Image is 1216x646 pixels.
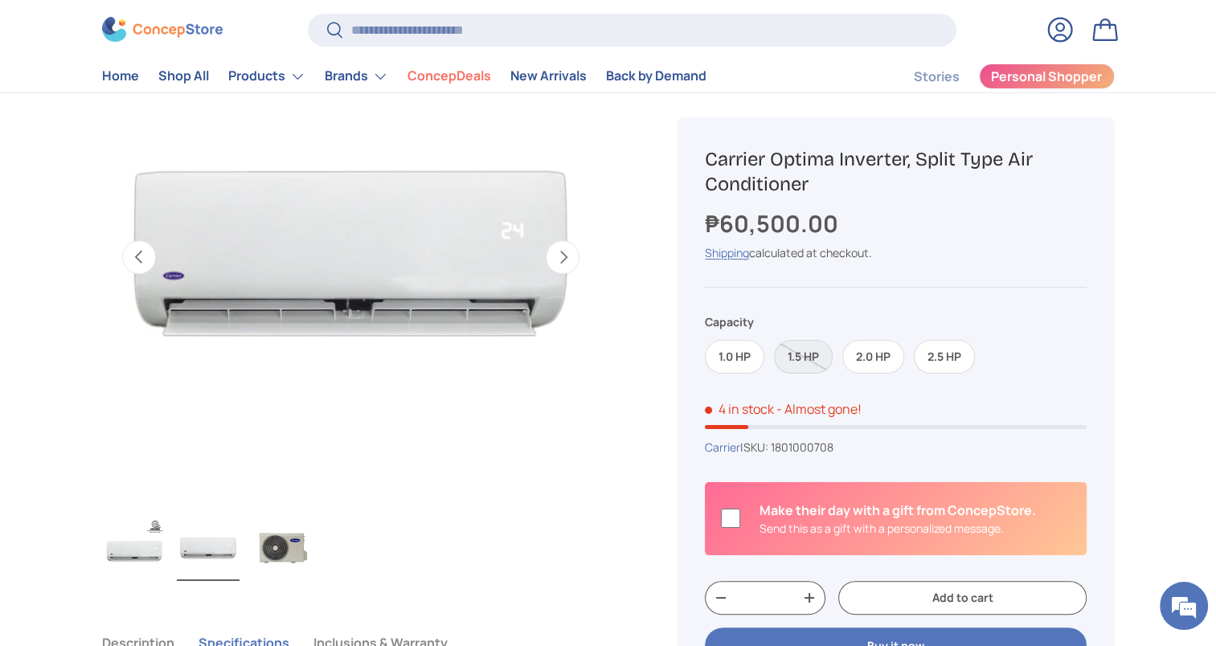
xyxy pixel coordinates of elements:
media-gallery: Gallery Viewer [102,8,600,586]
legend: Capacity [705,313,754,330]
img: ConcepStore [102,18,223,43]
a: Back by Demand [606,61,706,92]
h1: Carrier Optima Inverter, Split Type Air Conditioner [705,147,1086,197]
summary: Brands [315,60,398,92]
img: carrier-optima-1.00hp-split-type-inverter-outdoor-aircon-unit-full-view-concepstore [251,517,313,581]
span: We're online! [93,202,222,365]
textarea: Type your message and hit 'Enter' [8,439,306,495]
span: SKU: [743,440,768,456]
summary: Products [219,60,315,92]
a: Stories [914,61,960,92]
div: Is this a gift? [759,501,1036,537]
a: New Arrivals [510,61,587,92]
p: - Almost gone! [776,401,862,419]
button: Add to cart [838,581,1086,615]
a: Shop All [158,61,209,92]
a: Home [102,61,139,92]
strong: ₱60,500.00 [705,207,842,239]
a: Shipping [705,245,749,260]
span: Personal Shopper [991,71,1102,84]
input: Is this a gift? [721,509,740,528]
span: 1801000708 [771,440,833,456]
span: | [740,440,833,456]
span: 4 in stock [705,401,774,419]
img: Carrier Optima Inverter, Split Type Air Conditioner [103,517,166,581]
a: Carrier [705,440,740,456]
div: Chat with us now [84,90,270,111]
img: carrier-optima-1.00hp-split-type-inverter-indoor-aircon-unit-full-view-concepstore [177,517,240,581]
label: Sold out [774,340,833,374]
nav: Primary [102,60,706,92]
div: Minimize live chat window [264,8,302,47]
div: calculated at checkout. [705,244,1086,261]
a: Personal Shopper [979,63,1115,89]
a: ConcepDeals [407,61,491,92]
nav: Secondary [875,60,1115,92]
